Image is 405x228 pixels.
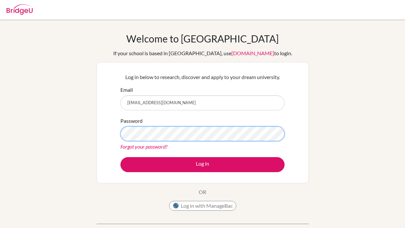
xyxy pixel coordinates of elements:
div: If your school is based in [GEOGRAPHIC_DATA], use to login. [113,49,292,57]
a: [DOMAIN_NAME] [231,50,274,56]
img: Bridge-U [7,4,33,15]
h1: Welcome to [GEOGRAPHIC_DATA] [126,33,279,44]
label: Email [120,86,133,94]
button: Log in [120,157,285,172]
label: Password [120,117,143,125]
a: Forgot your password? [120,143,167,150]
p: OR [199,188,206,196]
button: Log in with ManageBac [169,201,236,211]
p: Log in below to research, discover and apply to your dream university. [120,73,285,81]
